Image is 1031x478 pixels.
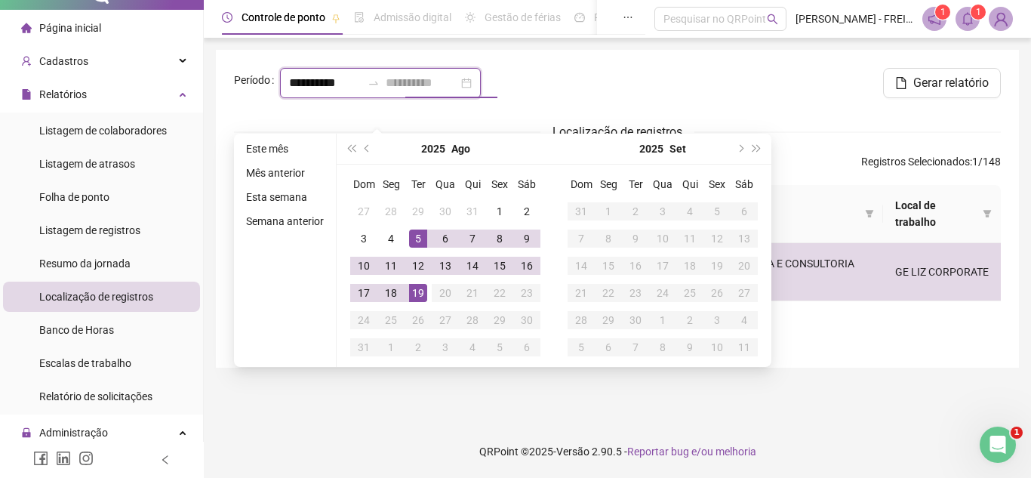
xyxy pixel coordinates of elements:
td: 2025-08-22 [486,279,513,307]
td: 2025-08-28 [459,307,486,334]
td: 2025-08-21 [459,279,486,307]
div: 26 [708,284,726,302]
td: 2025-09-19 [703,252,731,279]
button: month panel [451,134,470,164]
span: home [21,23,32,33]
td: 2025-08-13 [432,252,459,279]
div: 15 [599,257,617,275]
td: 2025-08-15 [486,252,513,279]
td: 2025-10-04 [731,307,758,334]
td: 2025-08-14 [459,252,486,279]
div: 9 [681,338,699,356]
td: 2025-09-27 [731,279,758,307]
td: 2025-08-02 [513,198,540,225]
div: 4 [463,338,482,356]
div: 27 [735,284,753,302]
li: Este mês [240,140,330,158]
th: Sáb [513,171,540,198]
td: 2025-08-25 [377,307,405,334]
td: 2025-09-12 [703,225,731,252]
td: 2025-09-05 [486,334,513,361]
span: [PERSON_NAME] - FREIRE INFORMÁTICA LTDA [796,11,913,27]
div: 30 [436,202,454,220]
td: 2025-09-03 [432,334,459,361]
div: 24 [355,311,373,329]
div: 29 [599,311,617,329]
td: 2025-10-10 [703,334,731,361]
div: 30 [626,311,645,329]
span: clock-circle [222,12,232,23]
td: 2025-09-13 [731,225,758,252]
li: Esta semana [240,188,330,206]
span: Listagem de atrasos [39,158,135,170]
div: 2 [626,202,645,220]
div: 11 [735,338,753,356]
div: 22 [491,284,509,302]
div: 5 [491,338,509,356]
span: Gerar relatório [913,74,989,92]
td: 2025-09-01 [595,198,622,225]
td: 2025-07-30 [432,198,459,225]
span: : 1 / 148 [861,153,1001,177]
td: 2025-10-11 [731,334,758,361]
td: GE LIZ CORPORATE [883,243,1001,301]
td: 2025-09-06 [513,334,540,361]
td: 2025-09-09 [622,225,649,252]
td: 2025-09-29 [595,307,622,334]
div: 8 [491,230,509,248]
td: 2025-09-03 [649,198,676,225]
td: 2025-09-05 [703,198,731,225]
td: 2025-08-31 [350,334,377,361]
span: Registros Selecionados [861,156,970,168]
div: 5 [708,202,726,220]
div: 6 [599,338,617,356]
div: 14 [572,257,590,275]
div: 2 [518,202,536,220]
td: 2025-10-01 [649,307,676,334]
th: Dom [568,171,595,198]
span: Banco de Horas [39,324,114,336]
div: 29 [491,311,509,329]
td: 2025-08-07 [459,225,486,252]
div: 2 [409,338,427,356]
div: 14 [463,257,482,275]
td: 2025-08-20 [432,279,459,307]
td: 2025-09-26 [703,279,731,307]
div: 4 [735,311,753,329]
td: 2025-08-31 [568,198,595,225]
td: 2025-09-04 [676,198,703,225]
span: bell [961,12,974,26]
span: Listagem de registros [39,224,140,236]
td: 2025-09-11 [676,225,703,252]
td: 2025-09-28 [568,307,595,334]
span: file [895,77,907,89]
span: left [160,455,171,465]
td: 2025-10-02 [676,307,703,334]
td: 2025-08-23 [513,279,540,307]
td: 2025-09-10 [649,225,676,252]
div: 12 [409,257,427,275]
td: 2025-08-19 [405,279,432,307]
div: 31 [463,202,482,220]
div: 27 [355,202,373,220]
div: 23 [518,284,536,302]
div: 29 [409,202,427,220]
button: prev-year [359,134,376,164]
sup: 1 [935,5,950,20]
span: Resumo da jornada [39,258,131,270]
th: Sex [703,171,731,198]
td: 2025-09-01 [377,334,405,361]
div: 7 [626,338,645,356]
div: 1 [491,202,509,220]
button: super-next-year [749,134,765,164]
span: 1 [940,7,946,17]
td: 2025-09-15 [595,252,622,279]
td: 2025-08-06 [432,225,459,252]
div: 7 [463,230,482,248]
th: Sáb [731,171,758,198]
div: 31 [355,338,373,356]
div: 4 [382,230,400,248]
div: 23 [626,284,645,302]
div: 1 [654,311,672,329]
div: 16 [518,257,536,275]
